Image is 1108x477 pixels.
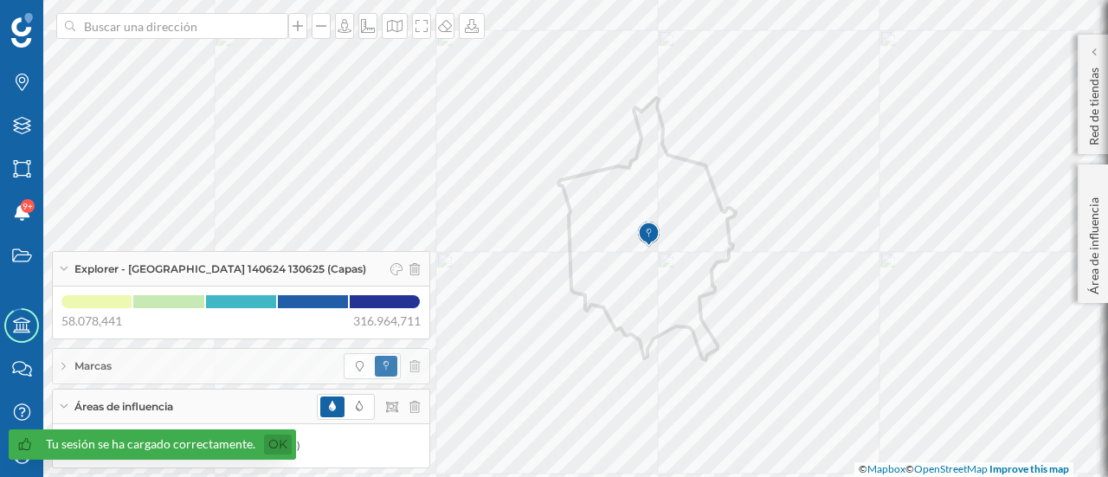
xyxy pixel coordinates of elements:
[914,462,988,475] a: OpenStreetMap
[23,197,33,215] span: 9+
[264,435,292,454] a: Ok
[11,13,33,48] img: Geoblink Logo
[61,313,122,330] span: 58.078,441
[854,462,1073,477] div: © ©
[46,435,255,453] div: Tu sesión se ha cargado correctamente.
[35,12,96,28] span: Soporte
[638,217,660,252] img: Marker
[1085,190,1103,294] p: Área de influencia
[353,313,421,330] span: 316.964,711
[74,261,366,277] span: Explorer - [GEOGRAPHIC_DATA] 140624 130625 (Capas)
[989,462,1069,475] a: Improve this map
[74,399,173,415] span: Áreas de influencia
[1085,61,1103,145] p: Red de tiendas
[74,358,112,374] span: Marcas
[867,462,905,475] a: Mapbox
